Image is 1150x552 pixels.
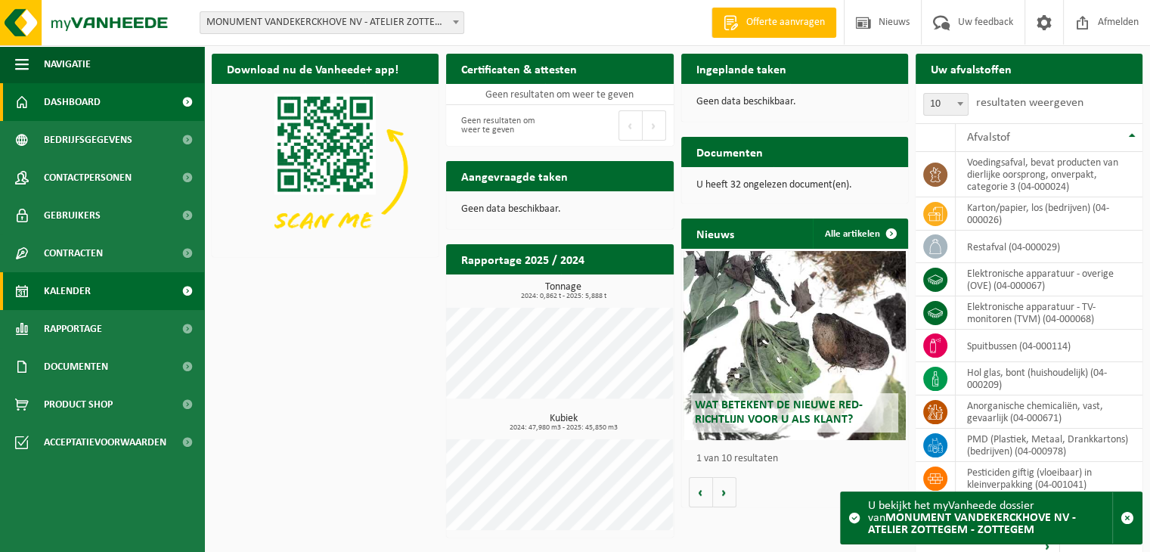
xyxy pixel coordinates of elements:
td: elektronische apparatuur - TV-monitoren (TVM) (04-000068) [956,296,1142,330]
span: 10 [923,93,969,116]
span: Gebruikers [44,197,101,234]
h2: Download nu de Vanheede+ app! [212,54,414,83]
span: Bedrijfsgegevens [44,121,132,159]
h2: Documenten [681,137,778,166]
span: Acceptatievoorwaarden [44,423,166,461]
h2: Certificaten & attesten [446,54,592,83]
td: restafval (04-000029) [956,231,1142,263]
span: Contracten [44,234,103,272]
a: Bekijk rapportage [561,274,672,304]
button: Next [643,110,666,141]
span: Afvalstof [967,132,1010,144]
button: Previous [618,110,643,141]
td: anorganische chemicaliën, vast, gevaarlijk (04-000671) [956,395,1142,429]
td: spuitbussen (04-000114) [956,330,1142,362]
span: 10 [924,94,968,115]
label: resultaten weergeven [976,97,1083,109]
a: Wat betekent de nieuwe RED-richtlijn voor u als klant? [683,251,906,440]
img: Download de VHEPlus App [212,84,439,254]
div: U bekijkt het myVanheede dossier van [868,492,1112,544]
span: Kalender [44,272,91,310]
button: Volgende [713,477,736,507]
h2: Aangevraagde taken [446,161,583,191]
span: Rapportage [44,310,102,348]
h2: Rapportage 2025 / 2024 [446,244,600,274]
span: Wat betekent de nieuwe RED-richtlijn voor u als klant? [695,399,863,426]
p: Geen data beschikbaar. [696,97,893,107]
h3: Kubiek [454,414,673,432]
h2: Uw afvalstoffen [916,54,1027,83]
td: voedingsafval, bevat producten van dierlijke oorsprong, onverpakt, categorie 3 (04-000024) [956,152,1142,197]
td: hol glas, bont (huishoudelijk) (04-000209) [956,362,1142,395]
td: PMD (Plastiek, Metaal, Drankkartons) (bedrijven) (04-000978) [956,429,1142,462]
td: karton/papier, los (bedrijven) (04-000026) [956,197,1142,231]
button: Vorige [689,477,713,507]
p: U heeft 32 ongelezen document(en). [696,180,893,191]
a: Alle artikelen [813,219,907,249]
span: 2024: 0,862 t - 2025: 5,888 t [454,293,673,300]
span: Product Shop [44,386,113,423]
p: 1 van 10 resultaten [696,454,900,464]
span: 2024: 47,980 m3 - 2025: 45,850 m3 [454,424,673,432]
span: MONUMENT VANDEKERCKHOVE NV - ATELIER ZOTTEGEM - ZOTTEGEM [200,12,463,33]
p: Geen data beschikbaar. [461,204,658,215]
h2: Ingeplande taken [681,54,801,83]
div: Geen resultaten om weer te geven [454,109,552,142]
span: Dashboard [44,83,101,121]
td: pesticiden giftig (vloeibaar) in kleinverpakking (04-001041) [956,462,1142,495]
span: MONUMENT VANDEKERCKHOVE NV - ATELIER ZOTTEGEM - ZOTTEGEM [200,11,464,34]
a: Offerte aanvragen [711,8,836,38]
strong: MONUMENT VANDEKERCKHOVE NV - ATELIER ZOTTEGEM - ZOTTEGEM [868,512,1076,536]
span: Contactpersonen [44,159,132,197]
span: Offerte aanvragen [742,15,829,30]
td: Geen resultaten om weer te geven [446,84,673,105]
span: Documenten [44,348,108,386]
h2: Nieuws [681,219,749,248]
td: elektronische apparatuur - overige (OVE) (04-000067) [956,263,1142,296]
span: Navigatie [44,45,91,83]
h3: Tonnage [454,282,673,300]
